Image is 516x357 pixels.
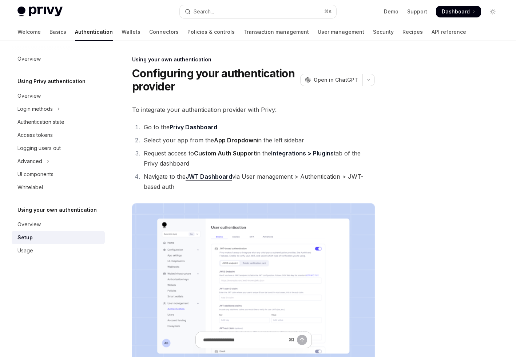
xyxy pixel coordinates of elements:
[17,92,41,100] div: Overview
[432,23,466,41] a: API reference
[271,150,334,157] a: Integrations > Plugins
[17,144,61,153] div: Logging users out
[17,118,64,126] div: Authentication state
[17,131,53,139] div: Access tokens
[17,23,41,41] a: Welcome
[12,115,105,129] a: Authentication state
[149,23,179,41] a: Connectors
[12,244,105,257] a: Usage
[384,8,398,15] a: Demo
[142,122,375,132] li: Go to the
[17,206,97,214] h5: Using your own authentication
[12,168,105,181] a: UI components
[300,74,362,86] button: Open in ChatGPT
[75,23,113,41] a: Authentication
[12,129,105,142] a: Access tokens
[17,183,43,192] div: Whitelabel
[187,23,235,41] a: Policies & controls
[314,76,358,84] span: Open in ChatGPT
[170,123,217,131] a: Privy Dashboard
[17,246,33,255] div: Usage
[373,23,394,41] a: Security
[122,23,140,41] a: Wallets
[12,155,105,168] button: Toggle Advanced section
[142,135,375,145] li: Select your app from the in the left sidebar
[17,105,53,113] div: Login methods
[442,8,470,15] span: Dashboard
[49,23,66,41] a: Basics
[402,23,423,41] a: Recipes
[318,23,364,41] a: User management
[17,7,63,17] img: light logo
[12,142,105,155] a: Logging users out
[407,8,427,15] a: Support
[243,23,309,41] a: Transaction management
[203,332,286,348] input: Ask a question...
[297,335,307,345] button: Send message
[142,171,375,192] li: Navigate to the via User management > Authentication > JWT-based auth
[17,220,41,229] div: Overview
[17,77,86,86] h5: Using Privy authentication
[186,173,232,180] a: JWT Dashboard
[487,6,499,17] button: Toggle dark mode
[12,102,105,115] button: Toggle Login methods section
[142,148,375,169] li: Request access to in the tab of the Privy dashboard
[132,105,375,115] span: To integrate your authentication provider with Privy:
[12,181,105,194] a: Whitelabel
[180,5,336,18] button: Open search
[132,67,297,93] h1: Configuring your authentication provider
[17,54,41,63] div: Overview
[12,89,105,102] a: Overview
[436,6,481,17] a: Dashboard
[17,233,33,242] div: Setup
[17,170,53,179] div: UI components
[132,56,375,63] div: Using your own authentication
[12,231,105,244] a: Setup
[214,137,257,144] strong: App Dropdown
[17,157,42,166] div: Advanced
[324,9,332,15] span: ⌘ K
[12,218,105,231] a: Overview
[194,150,256,157] strong: Custom Auth Support
[194,7,214,16] div: Search...
[12,52,105,65] a: Overview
